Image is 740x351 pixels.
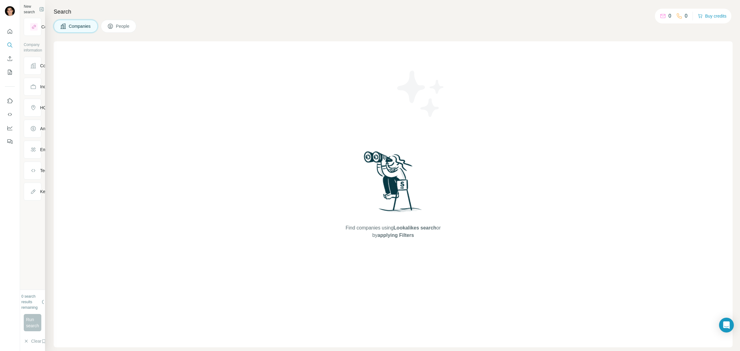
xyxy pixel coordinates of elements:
img: Avatar [5,6,15,16]
button: My lists [5,67,15,78]
div: 0 search results remaining [21,294,44,310]
button: Use Surfe API [5,109,15,120]
span: Find companies using or by [344,224,442,239]
p: Company information [24,42,41,53]
button: HQ location [24,100,41,115]
button: Quick start [5,26,15,37]
div: New search [24,4,35,15]
button: Keywords [24,184,41,199]
span: Companies [69,23,91,29]
button: Dashboard [5,122,15,134]
div: Industry [40,84,55,90]
button: Enrich CSV [5,53,15,64]
img: Surfe Illustration - Stars [393,66,449,122]
div: Annual revenue ($) [40,126,77,132]
div: Company [40,63,59,69]
h4: Search [54,7,733,16]
div: Company lookalikes [41,24,80,30]
span: People [116,23,130,29]
p: 0 [685,12,688,20]
button: Annual revenue ($) [24,121,41,136]
div: Keywords [40,188,59,195]
button: Buy credits [698,12,726,20]
button: Search [5,39,15,51]
button: Technologies [24,163,41,178]
div: Technologies [40,167,65,174]
img: Surfe Illustration - Woman searching with binoculars [361,150,425,218]
button: Use Surfe on LinkedIn [5,95,15,106]
div: HQ location [40,105,63,111]
span: Lookalikes search [393,225,436,230]
div: Employees (size) [40,147,73,153]
button: Feedback [5,136,15,147]
p: 0 [668,12,671,20]
button: Clear [24,335,41,347]
button: Company lookalikes [24,19,41,34]
button: Industry [24,79,41,94]
button: Hide [35,5,59,14]
span: applying Filters [377,233,414,238]
button: Company [24,58,41,73]
div: Open Intercom Messenger [719,318,734,332]
button: Employees (size) [24,142,41,157]
button: Save search [41,335,62,347]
